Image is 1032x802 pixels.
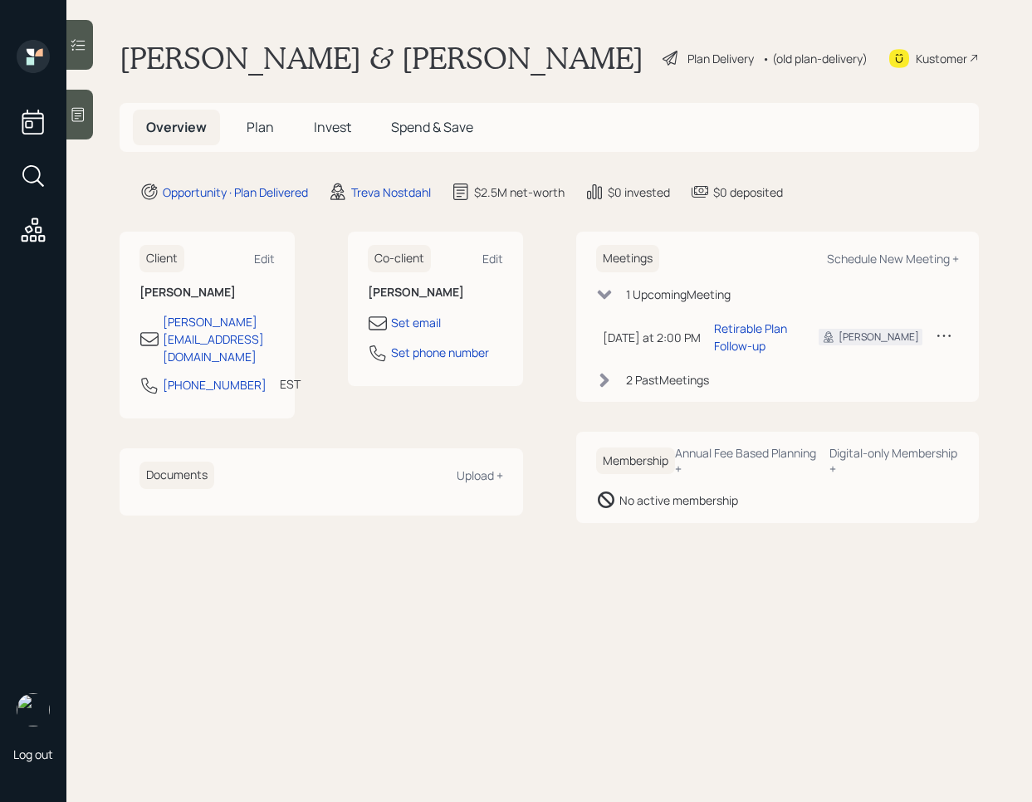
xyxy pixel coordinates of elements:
div: Set email [391,314,441,331]
span: Spend & Save [391,118,473,136]
div: $0 deposited [713,183,783,201]
div: Kustomer [916,50,967,67]
img: retirable_logo.png [17,693,50,726]
div: Retirable Plan Follow-up [714,320,793,355]
div: 1 Upcoming Meeting [626,286,731,303]
h6: Client [139,245,184,272]
div: EST [280,375,301,393]
div: 2 Past Meeting s [626,371,709,389]
div: No active membership [619,491,738,509]
span: Plan [247,118,274,136]
h6: Documents [139,462,214,489]
h6: Co-client [368,245,431,272]
h6: [PERSON_NAME] [368,286,503,300]
h6: [PERSON_NAME] [139,286,275,300]
div: [DATE] at 2:00 PM [603,329,701,346]
div: [PHONE_NUMBER] [163,376,267,394]
div: Edit [254,251,275,267]
div: Schedule New Meeting + [827,251,959,267]
div: Plan Delivery [687,50,754,67]
div: Digital-only Membership + [829,445,959,477]
h6: Meetings [596,245,659,272]
div: [PERSON_NAME][EMAIL_ADDRESS][DOMAIN_NAME] [163,313,275,365]
div: Edit [482,251,503,267]
div: Annual Fee Based Planning + [675,445,817,477]
span: Invest [314,118,351,136]
div: Log out [13,746,53,762]
h1: [PERSON_NAME] & [PERSON_NAME] [120,40,643,76]
div: Set phone number [391,344,489,361]
h6: Membership [596,447,675,475]
div: Opportunity · Plan Delivered [163,183,308,201]
div: Upload + [457,467,503,483]
div: [PERSON_NAME] [839,330,919,345]
div: $0 invested [608,183,670,201]
span: Overview [146,118,207,136]
div: $2.5M net-worth [474,183,565,201]
div: • (old plan-delivery) [762,50,868,67]
div: Treva Nostdahl [351,183,431,201]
